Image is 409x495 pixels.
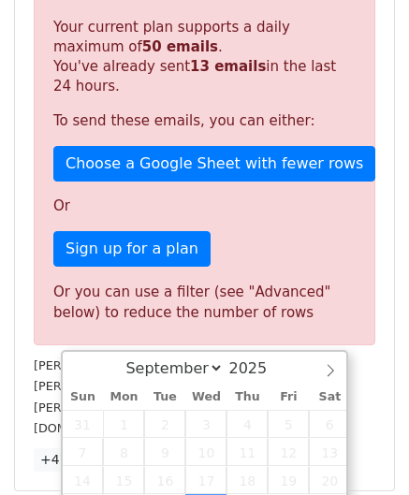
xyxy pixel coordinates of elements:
[268,438,309,466] span: September 12, 2025
[309,466,350,494] span: September 20, 2025
[53,282,356,324] div: Or you can use a filter (see "Advanced" below) to reduce the number of rows
[103,466,144,494] span: September 15, 2025
[34,400,341,436] small: [PERSON_NAME][EMAIL_ADDRESS][PERSON_NAME][DOMAIN_NAME]
[53,18,356,96] p: Your current plan supports a daily maximum of . You've already sent in the last 24 hours.
[144,466,185,494] span: September 16, 2025
[144,410,185,438] span: September 2, 2025
[226,438,268,466] span: September 11, 2025
[190,58,266,75] strong: 13 emails
[315,405,409,495] iframe: Chat Widget
[268,410,309,438] span: September 5, 2025
[185,410,226,438] span: September 3, 2025
[268,466,309,494] span: September 19, 2025
[185,438,226,466] span: September 10, 2025
[63,410,104,438] span: August 31, 2025
[226,410,268,438] span: September 4, 2025
[53,146,375,182] a: Choose a Google Sheet with fewer rows
[142,38,218,55] strong: 50 emails
[103,391,144,403] span: Mon
[226,391,268,403] span: Thu
[226,466,268,494] span: September 18, 2025
[63,438,104,466] span: September 7, 2025
[63,391,104,403] span: Sun
[34,448,112,472] a: +47 more
[144,391,185,403] span: Tue
[53,231,211,267] a: Sign up for a plan
[144,438,185,466] span: September 9, 2025
[185,391,226,403] span: Wed
[53,111,356,131] p: To send these emails, you can either:
[309,391,350,403] span: Sat
[185,466,226,494] span: September 17, 2025
[309,410,350,438] span: September 6, 2025
[309,438,350,466] span: September 13, 2025
[53,197,356,216] p: Or
[34,358,342,372] small: [PERSON_NAME][EMAIL_ADDRESS][DOMAIN_NAME]
[34,379,342,393] small: [PERSON_NAME][EMAIL_ADDRESS][DOMAIN_NAME]
[224,359,291,377] input: Year
[63,466,104,494] span: September 14, 2025
[103,438,144,466] span: September 8, 2025
[103,410,144,438] span: September 1, 2025
[268,391,309,403] span: Fri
